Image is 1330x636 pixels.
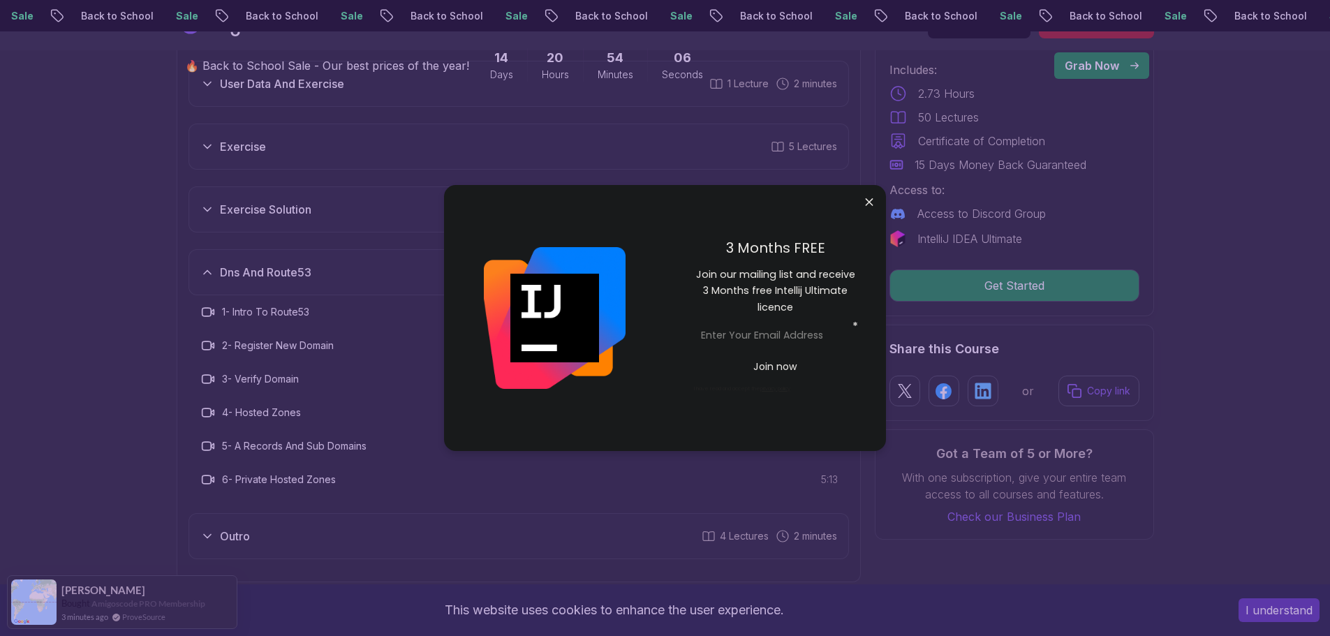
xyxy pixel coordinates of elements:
[918,109,979,126] p: 50 Lectures
[889,269,1139,302] button: Get Started
[222,372,299,386] h3: 3 - Verify Domain
[222,439,367,453] h3: 5 - A Records And Sub Domains
[720,529,769,543] span: 4 Lectures
[733,9,778,23] p: Sale
[10,595,1218,626] div: This website uses cookies to enhance the user experience.
[404,9,448,23] p: Sale
[189,513,849,559] button: Outro4 Lectures 2 minutes
[598,68,633,82] span: Minutes
[918,133,1045,149] p: Certificate of Completion
[889,444,1139,464] h3: Got a Team of 5 or More?
[1058,376,1139,406] button: Copy link
[890,270,1139,301] p: Get Started
[11,579,57,625] img: provesource social proof notification image
[674,48,691,68] span: 6 Seconds
[61,598,90,609] span: Bought
[222,339,334,353] h3: 2 - Register New Domain
[662,68,703,82] span: Seconds
[490,68,513,82] span: Days
[74,9,119,23] p: Sale
[803,9,898,23] p: Back to School
[144,9,239,23] p: Back to School
[547,48,563,68] span: 20 Hours
[638,9,733,23] p: Back to School
[889,182,1139,198] p: Access to:
[1132,9,1227,23] p: Back to School
[917,230,1022,247] p: IntelliJ IDEA Ultimate
[61,611,108,623] span: 3 minutes ago
[91,598,205,609] a: Amigoscode PRO Membership
[222,473,336,487] h3: 6 - Private Hosted Zones
[189,186,849,232] button: Exercise Solution4 Lectures 21 minutes
[309,9,404,23] p: Back to School
[222,305,309,319] h3: 1 - Intro To Route53
[889,469,1139,503] p: With one subscription, give your entire team access to all courses and features.
[1063,9,1107,23] p: Sale
[1227,9,1272,23] p: Sale
[189,249,849,295] button: Dns And Route536 Lectures 24 minutes
[1065,57,1119,74] p: Grab Now
[789,140,837,154] span: 5 Lectures
[889,508,1139,525] a: Check our Business Plan
[968,9,1063,23] p: Back to School
[122,611,165,623] a: ProveSource
[917,205,1046,222] p: Access to Discord Group
[915,156,1086,173] p: 15 Days Money Back Guaranteed
[185,57,469,74] p: 🔥 Back to School Sale - Our best prices of the year!
[220,138,266,155] h3: Exercise
[794,529,837,543] span: 2 minutes
[889,339,1139,359] h2: Share this Course
[220,264,311,281] h3: Dns And Route53
[220,201,311,218] h3: Exercise Solution
[189,124,849,170] button: Exercise5 Lectures
[568,9,613,23] p: Sale
[821,473,838,487] span: 5:13
[898,9,943,23] p: Sale
[473,9,568,23] p: Back to School
[1022,383,1034,399] p: or
[1087,384,1130,398] p: Copy link
[494,48,508,68] span: 14 Days
[889,230,906,247] img: jetbrains logo
[220,528,250,545] h3: Outro
[61,584,145,596] span: [PERSON_NAME]
[222,406,301,420] h3: 4 - Hosted Zones
[1239,598,1320,622] button: Accept cookies
[607,48,623,68] span: 54 Minutes
[542,68,569,82] span: Hours
[239,9,283,23] p: Sale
